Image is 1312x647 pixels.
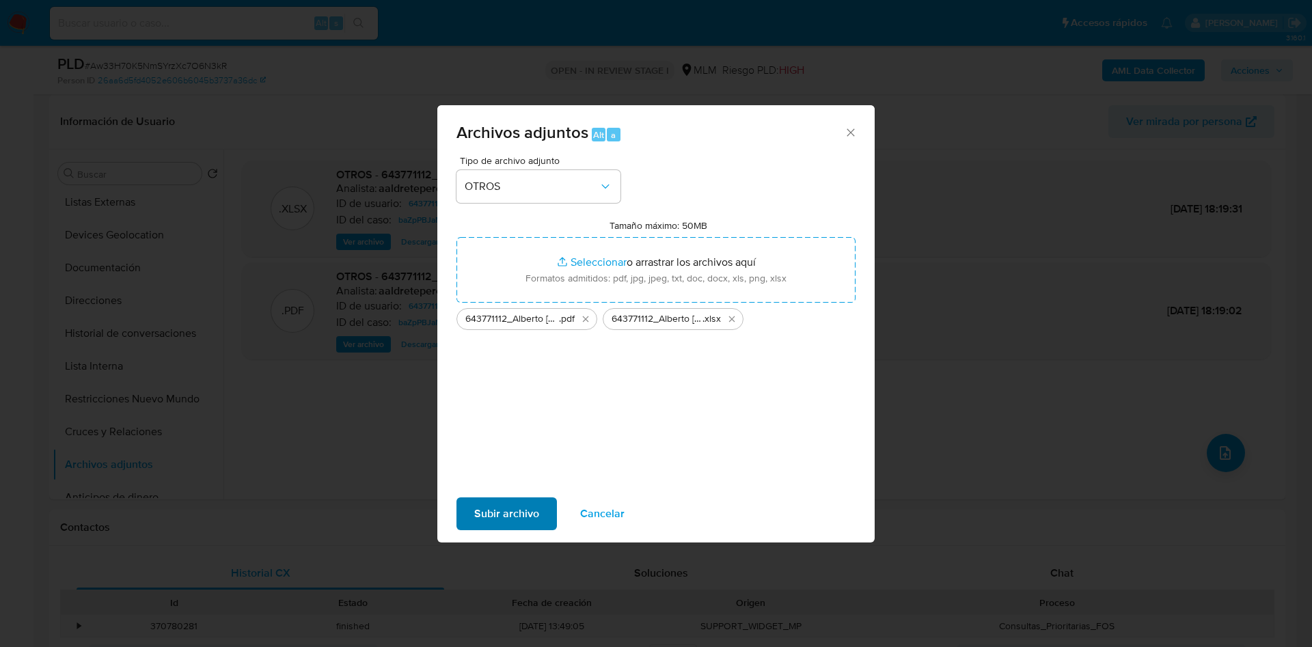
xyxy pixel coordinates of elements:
label: Tamaño máximo: 50MB [610,219,707,232]
button: Eliminar 643771112_Alberto Lopez Fernandez_AGO25.pdf [577,311,594,327]
button: OTROS [456,170,620,203]
button: Subir archivo [456,497,557,530]
span: Alt [593,128,604,141]
span: 643771112_Alberto [PERSON_NAME] Fernandez_AGO2025 [612,312,702,326]
button: Eliminar 643771112_Alberto Lopez Fernandez_AGO2025.xlsx [724,311,740,327]
span: .xlsx [702,312,721,326]
button: Cerrar [844,126,856,138]
span: .pdf [559,312,575,326]
span: Subir archivo [474,499,539,529]
button: Cancelar [562,497,642,530]
span: OTROS [465,180,599,193]
span: Cancelar [580,499,625,529]
span: a [611,128,616,141]
ul: Archivos seleccionados [456,303,856,330]
span: Tipo de archivo adjunto [460,156,624,165]
span: Archivos adjuntos [456,120,588,144]
span: 643771112_Alberto [PERSON_NAME] Fernandez_AGO25 [465,312,559,326]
